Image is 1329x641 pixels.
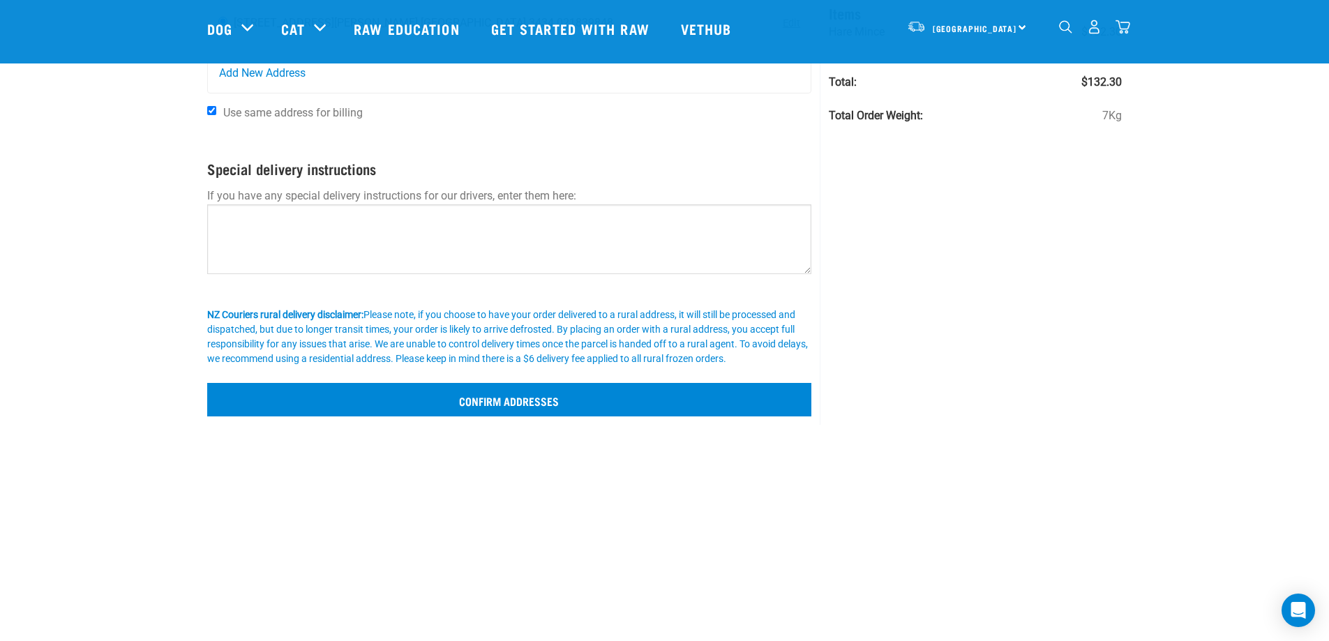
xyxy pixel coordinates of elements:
[829,109,923,122] strong: Total Order Weight:
[340,1,476,56] a: Raw Education
[829,75,857,89] strong: Total:
[223,106,363,119] span: Use same address for billing
[907,20,926,33] img: van-moving.png
[219,65,306,82] span: Add New Address
[1116,20,1130,34] img: home-icon@2x.png
[477,1,667,56] a: Get started with Raw
[207,309,363,320] b: NZ Couriers rural delivery disclaimer:
[1087,20,1102,34] img: user.png
[207,18,232,39] a: Dog
[207,308,812,366] div: Please note, if you choose to have your order delivered to a rural address, it will still be proc...
[1282,594,1315,627] div: Open Intercom Messenger
[933,26,1017,31] span: [GEOGRAPHIC_DATA]
[1059,20,1072,33] img: home-icon-1@2x.png
[207,106,216,115] input: Use same address for billing
[281,18,305,39] a: Cat
[667,1,749,56] a: Vethub
[1102,107,1122,124] span: 7Kg
[207,383,812,416] input: Confirm addresses
[207,188,812,204] p: If you have any special delivery instructions for our drivers, enter them here:
[1081,74,1122,91] span: $132.30
[208,54,811,93] a: Add New Address
[207,160,812,176] h4: Special delivery instructions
